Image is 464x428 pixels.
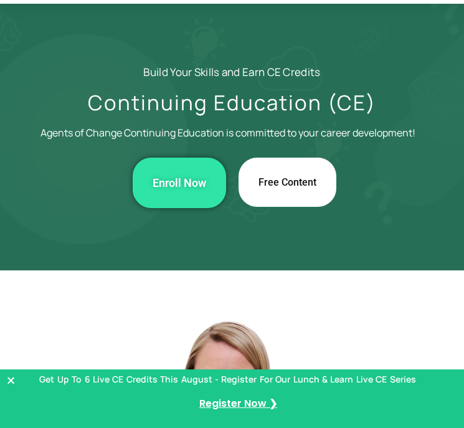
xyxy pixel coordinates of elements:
span: Free Content [258,178,316,187]
p: Get Up To 6 Live CE Credits This August - Register For Our Lunch & Learn Live CE Series [39,373,415,386]
a: Free Content [239,158,336,207]
button: Close Banner [6,376,458,385]
h2: Build Your Skills and Earn CE Credits [31,66,433,78]
p: Agents of Change Continuing Education is committed to your career development! [40,127,415,139]
a: Enroll Now [133,158,226,208]
a: Register Now ❯ [199,395,277,413]
span: Enroll Now [153,178,206,188]
h1: Continuing Education (CE) [31,91,433,115]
